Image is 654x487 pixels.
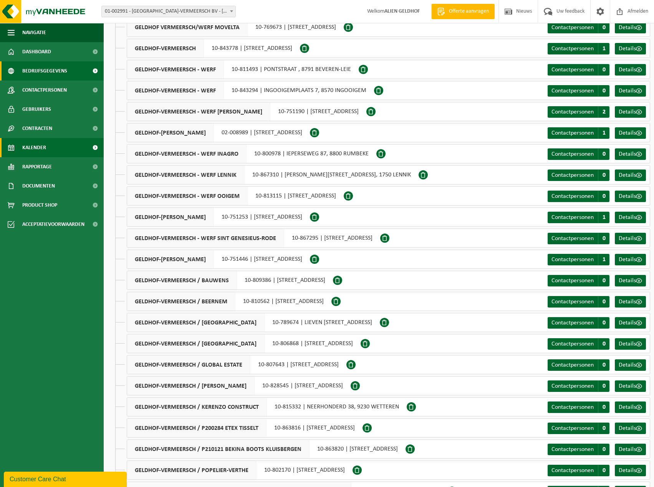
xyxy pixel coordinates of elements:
[615,444,646,455] a: Details
[127,334,265,353] span: GELDHOF-VERMEERSCH / [GEOGRAPHIC_DATA]
[619,341,636,347] span: Details
[615,317,646,329] a: Details
[548,423,609,434] a: Contactpersonen 0
[615,22,646,33] a: Details
[615,401,646,413] a: Details
[548,148,609,160] a: Contactpersonen 0
[127,60,359,79] div: 10-811493 | PONTSTRAAT , 8791 BEVEREN-LEIE
[22,157,52,176] span: Rapportage
[615,106,646,118] a: Details
[127,461,353,480] div: 10-802170 | [STREET_ADDRESS]
[22,196,57,215] span: Product Shop
[598,423,609,434] span: 0
[127,250,310,269] div: 10-751446 | [STREET_ADDRESS]
[22,215,84,234] span: Acceptatievoorwaarden
[598,296,609,308] span: 0
[615,423,646,434] a: Details
[548,212,609,223] a: Contactpersonen 1
[598,22,609,33] span: 0
[619,214,636,220] span: Details
[551,278,594,284] span: Contactpersonen
[598,85,609,97] span: 0
[619,109,636,115] span: Details
[548,43,609,54] a: Contactpersonen 1
[548,296,609,308] a: Contactpersonen 0
[619,67,636,73] span: Details
[22,61,67,81] span: Bedrijfsgegevens
[619,320,636,326] span: Details
[615,212,646,223] a: Details
[548,169,609,181] a: Contactpersonen 0
[598,148,609,160] span: 0
[548,233,609,244] a: Contactpersonen 0
[548,64,609,76] a: Contactpersonen 0
[127,397,407,416] div: 10-815332 | NEERHONDERD 38, 9230 WETTEREN
[615,465,646,476] a: Details
[615,127,646,139] a: Details
[619,278,636,284] span: Details
[127,187,248,205] span: GELDHOF-VERMEERSCH - WERF OOIGEM
[127,334,361,353] div: 10-806868 | [STREET_ADDRESS]
[615,169,646,181] a: Details
[551,362,594,368] span: Contactpersonen
[615,233,646,244] a: Details
[551,467,594,474] span: Contactpersonen
[551,214,594,220] span: Contactpersonen
[598,275,609,286] span: 0
[619,467,636,474] span: Details
[127,461,257,479] span: GELDHOF-VERMEERSCH / POPELIER-VERTHE
[615,296,646,308] a: Details
[127,166,245,184] span: GELDHOF-VERMEERSCH - WERF LENNIK
[101,6,236,17] span: 01-002991 - GELDHOF-VERMEERSCH BV - HARELBEKE
[615,85,646,97] a: Details
[598,169,609,181] span: 0
[127,250,214,268] span: GELDHOF-[PERSON_NAME]
[598,317,609,329] span: 0
[551,383,594,389] span: Contactpersonen
[551,130,594,136] span: Contactpersonen
[619,193,636,199] span: Details
[551,341,594,347] span: Contactpersonen
[615,380,646,392] a: Details
[127,208,214,226] span: GELDHOF-[PERSON_NAME]
[127,292,331,311] div: 10-810562 | [STREET_ADDRESS]
[615,191,646,202] a: Details
[22,23,46,42] span: Navigatie
[127,419,267,437] span: GELDHOF-VERMEERSCH / P200284 ETEX TISSELT
[127,145,247,163] span: GELDHOF-VERMEERSCH - WERF INAGRO
[127,439,406,459] div: 10-863820 | [STREET_ADDRESS]
[598,64,609,76] span: 0
[127,313,380,332] div: 10-789674 | LIEVEN [STREET_ADDRESS]
[548,359,609,371] a: Contactpersonen 0
[548,106,609,118] a: Contactpersonen 2
[615,43,646,54] a: Details
[548,338,609,350] a: Contactpersonen 0
[619,235,636,242] span: Details
[619,46,636,52] span: Details
[548,401,609,413] a: Contactpersonen 0
[551,257,594,263] span: Contactpersonen
[551,172,594,178] span: Contactpersonen
[127,144,376,163] div: 10-800978 | IEPERSEWEG 87, 8800 RUMBEKE
[551,235,594,242] span: Contactpersonen
[619,25,636,31] span: Details
[551,67,594,73] span: Contactpersonen
[551,46,594,52] span: Contactpersonen
[619,362,636,368] span: Details
[615,275,646,286] a: Details
[551,404,594,410] span: Contactpersonen
[22,42,51,61] span: Dashboard
[615,148,646,160] a: Details
[548,380,609,392] a: Contactpersonen 0
[598,191,609,202] span: 0
[551,25,594,31] span: Contactpersonen
[127,81,224,100] span: GELDHOF-VERMEERSCH - WERF
[615,338,646,350] a: Details
[598,127,609,139] span: 1
[548,465,609,476] a: Contactpersonen 0
[615,64,646,76] a: Details
[22,176,55,196] span: Documenten
[127,102,366,121] div: 10-751190 | [STREET_ADDRESS]
[615,359,646,371] a: Details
